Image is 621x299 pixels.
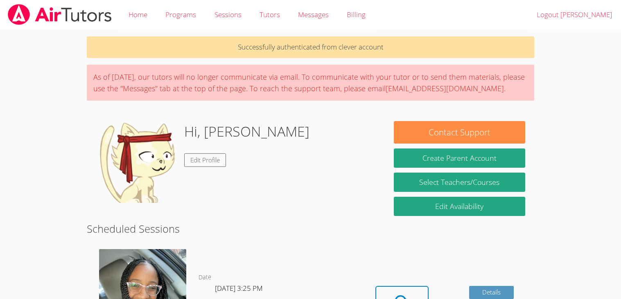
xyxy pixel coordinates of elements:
[96,121,178,203] img: default.png
[215,283,263,293] span: [DATE] 3:25 PM
[7,4,113,25] img: airtutors_banner-c4298cdbf04f3fff15de1276eac7730deb9818008684d7c2e4769d2f7ddbe033.png
[184,153,226,167] a: Edit Profile
[199,272,211,283] dt: Date
[184,121,309,142] h1: Hi, [PERSON_NAME]
[87,221,534,236] h2: Scheduled Sessions
[87,36,534,58] p: Successfully authenticated from clever account
[394,121,525,144] button: Contact Support
[87,65,534,101] div: As of [DATE], our tutors will no longer communicate via email. To communicate with your tutor or ...
[298,10,329,19] span: Messages
[394,197,525,216] a: Edit Availability
[394,148,525,168] button: Create Parent Account
[394,173,525,192] a: Select Teachers/Courses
